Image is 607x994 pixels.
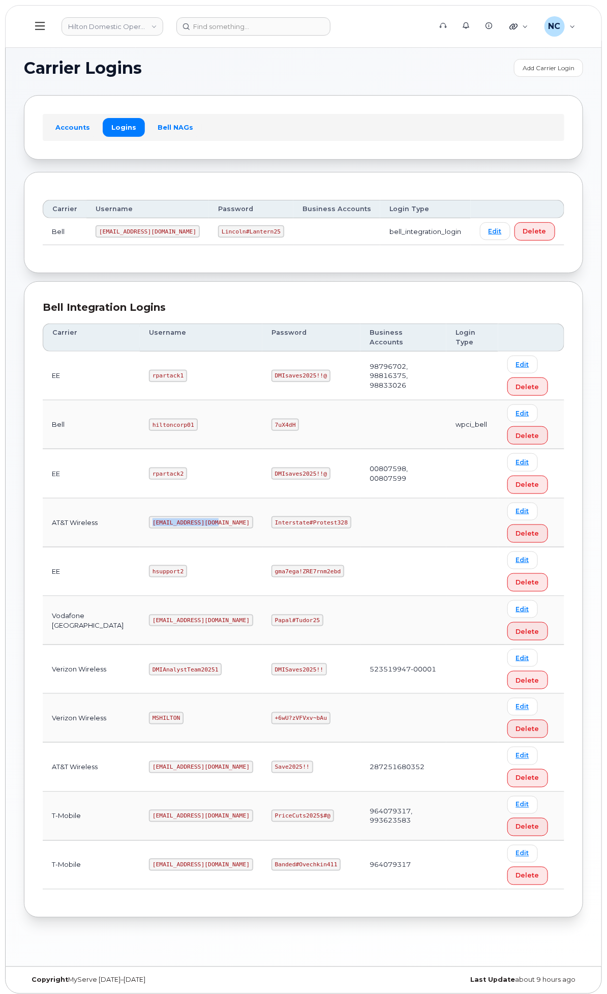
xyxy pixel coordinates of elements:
td: Bell [43,400,140,449]
button: Delete [507,573,548,592]
th: Password [209,200,293,218]
div: Bell Integration Logins [43,300,564,315]
code: hiltoncorp01 [149,419,197,431]
th: Login Type [380,200,470,218]
td: AT&T Wireless [43,499,140,547]
span: Carrier Logins [24,61,142,76]
a: Logins [103,118,145,136]
button: Delete [507,622,548,640]
code: [EMAIL_ADDRESS][DOMAIN_NAME] [149,615,253,627]
td: Vodafone [GEOGRAPHIC_DATA] [43,596,140,645]
button: Delete [507,671,548,689]
span: Delete [516,724,539,734]
th: Carrier [43,324,140,352]
span: Delete [516,529,539,538]
td: 287251680352 [360,743,446,792]
code: rpartack2 [149,467,187,480]
button: Delete [507,476,548,494]
a: Edit [507,796,538,814]
td: 964079317 [360,841,446,890]
td: EE [43,352,140,400]
td: wpci_bell [446,400,498,449]
span: Delete [516,627,539,636]
a: Bell NAGs [149,118,202,136]
code: 7uX4dH [271,419,299,431]
th: Username [86,200,209,218]
a: Edit [507,649,538,667]
code: [EMAIL_ADDRESS][DOMAIN_NAME] [149,810,253,822]
code: rpartack1 [149,370,187,382]
span: Delete [523,226,547,236]
th: Business Accounts [293,200,380,218]
code: PriceCuts2025$#@ [271,810,334,822]
th: Login Type [446,324,498,352]
code: DMISaves2025!! [271,663,327,676]
a: Edit [507,356,538,373]
th: Carrier [43,200,86,218]
code: gma7ega!ZRE7rnm2ebd [271,565,344,577]
button: Delete [507,720,548,738]
iframe: Messenger Launcher [563,950,599,986]
a: Edit [507,698,538,716]
code: Interstate#Protest328 [271,516,351,529]
a: Add Carrier Login [514,59,583,77]
code: Lincoln#Lantern25 [218,225,284,238]
strong: Last Update [470,976,515,984]
code: [EMAIL_ADDRESS][DOMAIN_NAME] [149,761,253,773]
td: bell_integration_login [380,218,470,245]
code: DMIsaves2025!!@ [271,370,330,382]
div: about 9 hours ago [303,976,583,984]
td: EE [43,547,140,596]
code: DMIAnalystTeam20251 [149,663,222,676]
span: Delete [516,577,539,587]
button: Delete [514,222,555,241]
th: Password [262,324,360,352]
code: Save2025!! [271,761,313,773]
a: Accounts [47,118,99,136]
code: hsupport2 [149,565,187,577]
button: Delete [507,524,548,543]
span: Delete [516,871,539,881]
td: 964079317, 993623583 [360,792,446,841]
button: Delete [507,426,548,445]
button: Delete [507,769,548,787]
td: Bell [43,218,86,245]
td: EE [43,449,140,498]
code: DMIsaves2025!!@ [271,467,330,480]
a: Edit [507,845,538,863]
span: Delete [516,382,539,392]
td: T-Mobile [43,792,140,841]
button: Delete [507,867,548,885]
code: [EMAIL_ADDRESS][DOMAIN_NAME] [149,516,253,529]
a: Edit [507,551,538,569]
span: Delete [516,822,539,832]
td: 523519947-00001 [360,645,446,694]
th: Business Accounts [360,324,446,352]
code: Banded#Ovechkin411 [271,859,341,871]
a: Edit [507,747,538,765]
button: Delete [507,377,548,396]
td: 00807598, 00807599 [360,449,446,498]
button: Delete [507,818,548,836]
td: Verizon Wireless [43,645,140,694]
a: Edit [480,222,510,240]
span: Delete [516,773,539,783]
td: 98796702, 98816375, 98833026 [360,352,446,400]
span: Delete [516,431,539,441]
strong: Copyright [32,976,68,984]
code: [EMAIL_ADDRESS][DOMAIN_NAME] [149,859,253,871]
td: Verizon Wireless [43,694,140,743]
a: Edit [507,600,538,618]
a: Edit [507,404,538,422]
span: Delete [516,676,539,685]
code: +6wU?zVFVxv~bAu [271,712,330,724]
span: Delete [516,480,539,489]
a: Edit [507,503,538,520]
td: T-Mobile [43,841,140,890]
td: AT&T Wireless [43,743,140,792]
code: MSHILTON [149,712,184,724]
code: [EMAIL_ADDRESS][DOMAIN_NAME] [96,225,200,238]
th: Username [140,324,262,352]
code: Papal#Tudor25 [271,615,323,627]
div: MyServe [DATE]–[DATE] [24,976,303,984]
